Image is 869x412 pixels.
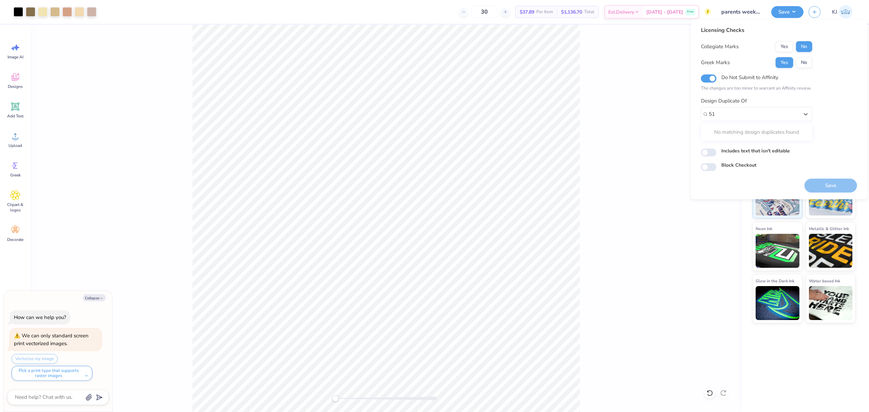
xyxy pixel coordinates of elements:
[701,26,812,34] div: Licensing Checks
[721,162,756,169] label: Block Checkout
[8,84,23,89] span: Designs
[701,85,812,92] p: The changes are too minor to warrant an Affinity review.
[332,395,339,402] div: Accessibility label
[7,54,23,60] span: Image AI
[716,5,766,19] input: Untitled Design
[10,172,21,178] span: Greek
[809,286,853,320] img: Water based Ink
[809,225,849,232] span: Metallic & Glitter Ink
[756,225,772,232] span: Neon Ink
[7,237,23,242] span: Decorate
[7,113,23,119] span: Add Text
[796,41,812,52] button: No
[756,286,799,320] img: Glow in the Dark Ink
[14,332,89,347] div: We can only standard screen print vectorized images.
[83,294,106,301] button: Collapse
[561,8,582,16] span: $1,136.70
[721,147,790,154] label: Includes text that isn't editable
[721,73,778,82] label: Do Not Submit to Affinity
[701,97,747,105] label: Design Duplicate Of
[776,41,793,52] button: Yes
[584,8,594,16] span: Total
[776,57,793,68] button: Yes
[839,5,852,19] img: Kendra Jingco
[756,277,794,284] span: Glow in the Dark Ink
[608,8,634,16] span: Est. Delivery
[12,366,92,381] button: Pick a print type that supports raster images
[701,59,730,67] div: Greek Marks
[771,6,803,18] button: Save
[520,8,534,16] span: $37.89
[687,10,694,14] span: Free
[536,8,553,16] span: Per Item
[829,5,855,19] a: KJ
[471,6,498,18] input: – –
[701,43,739,51] div: Collegiate Marks
[646,8,683,16] span: [DATE] - [DATE]
[796,57,812,68] button: No
[809,234,853,268] img: Metallic & Glitter Ink
[14,314,66,321] div: How can we help you?
[4,202,26,213] span: Clipart & logos
[701,126,812,139] div: No matching design duplicates found
[832,8,837,16] span: KJ
[8,143,22,148] span: Upload
[756,234,799,268] img: Neon Ink
[809,277,840,284] span: Water based Ink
